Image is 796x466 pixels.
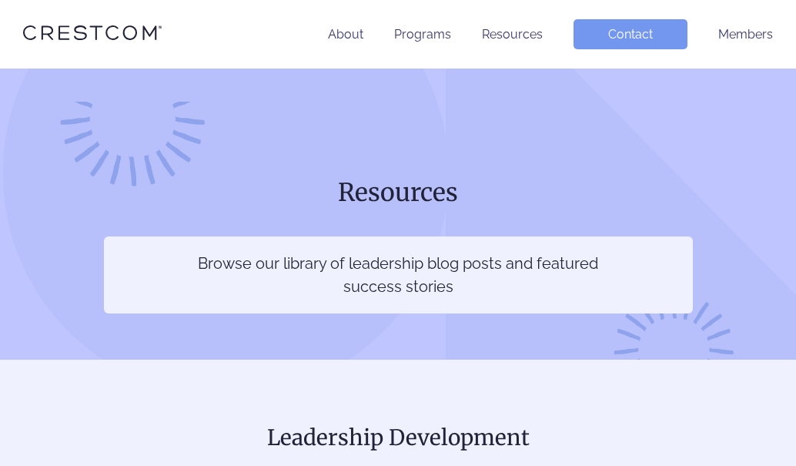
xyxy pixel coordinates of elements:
[197,252,600,298] p: Browse our library of leadership blog posts and featured success stories
[718,27,773,42] a: Members
[574,19,687,49] a: Contact
[104,176,693,209] h1: Resources
[482,27,543,42] a: Resources
[328,27,363,42] a: About
[23,421,773,454] h2: Leadership Development
[394,27,451,42] a: Programs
